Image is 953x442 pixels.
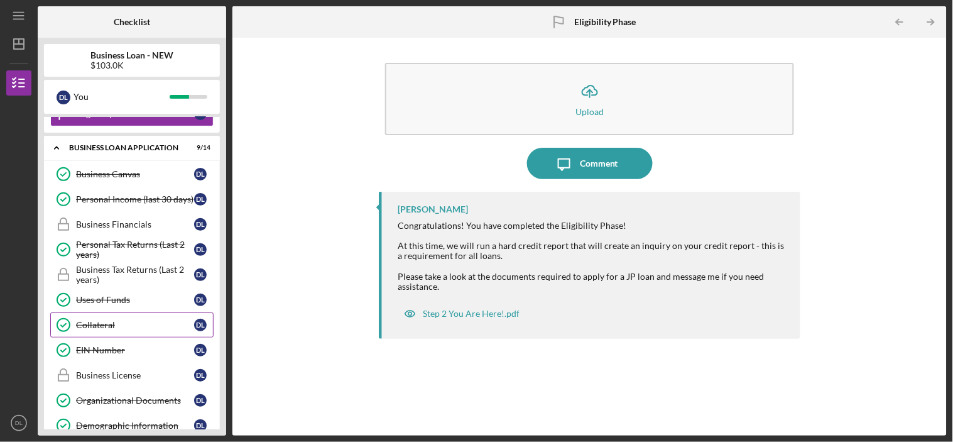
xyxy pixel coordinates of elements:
div: D L [194,369,207,382]
div: You [74,86,170,108]
text: DL [15,420,23,427]
div: Collateral [76,320,194,330]
a: Personal Income (last 30 days)DL [50,187,214,212]
div: D L [57,91,70,104]
div: BUSINESS LOAN APPLICATION [69,144,179,152]
div: $103.0K [90,60,173,70]
div: Step 2 You Are Here!.pdf [423,309,520,319]
a: EIN NumberDL [50,338,214,363]
a: Business Tax Returns (Last 2 years)DL [50,262,214,287]
div: Congratulations! You have completed the Eligibility Phase! [398,221,787,231]
div: D L [194,294,207,306]
a: Business CanvasDL [50,162,214,187]
button: DL [6,411,31,436]
button: Step 2 You Are Here!.pdf [398,301,526,326]
a: Personal Tax Returns (Last 2 years)DL [50,237,214,262]
div: Please take a look at the documents required to apply for a JP loan and message me if you need as... [398,272,787,292]
div: [PERSON_NAME] [398,204,468,214]
div: D L [194,344,207,356]
button: Comment [527,148,653,179]
div: Business Financials [76,219,194,229]
b: Business Loan - NEW [90,50,173,60]
div: D L [194,243,207,256]
div: D L [194,218,207,231]
div: Personal Income (last 30 days) [76,194,194,204]
div: D L [194,319,207,331]
div: Demographic Information [76,421,194,431]
div: Personal Tax Returns (Last 2 years) [76,240,194,260]
div: Organizational Documents [76,395,194,406]
div: D L [194,268,207,281]
div: At this time, we will run a hard credit report that will create an inquiry on your credit report ... [398,241,787,261]
div: Comment [580,148,618,179]
div: Business License [76,370,194,380]
b: Checklist [114,17,150,27]
div: 9 / 14 [188,144,210,152]
a: Uses of FundsDL [50,287,214,312]
div: Uses of Funds [76,295,194,305]
div: D L [194,394,207,407]
b: Eligibility Phase [574,17,636,27]
div: EIN Number [76,345,194,355]
a: CollateralDL [50,312,214,338]
div: Business Tax Returns (Last 2 years) [76,265,194,285]
div: D L [194,168,207,180]
a: Eligibility PhaseDL [50,101,214,126]
a: Demographic InformationDL [50,413,214,438]
div: Upload [575,107,604,116]
a: Business FinancialsDL [50,212,214,237]
a: Business LicenseDL [50,363,214,388]
button: Upload [385,63,793,135]
div: D L [194,193,207,206]
div: Business Canvas [76,169,194,179]
div: D L [194,419,207,432]
a: Organizational DocumentsDL [50,388,214,413]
